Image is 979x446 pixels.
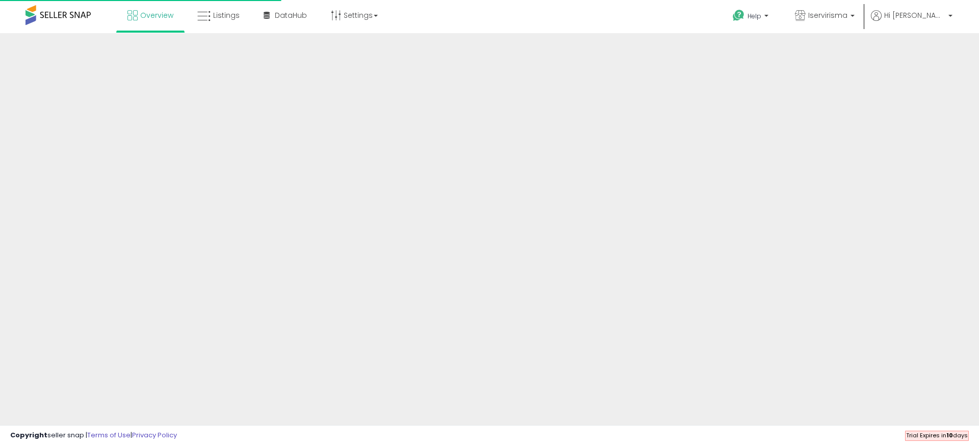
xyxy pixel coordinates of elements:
b: 10 [946,431,953,439]
span: Iservirisma [808,10,847,20]
a: Help [725,2,779,33]
a: Privacy Policy [132,430,177,440]
strong: Copyright [10,430,47,440]
span: Trial Expires in days [906,431,968,439]
div: seller snap | | [10,431,177,440]
span: Help [748,12,761,20]
span: DataHub [275,10,307,20]
a: Terms of Use [87,430,131,440]
a: Hi [PERSON_NAME] [871,10,952,33]
span: Overview [140,10,173,20]
span: Listings [213,10,240,20]
i: Get Help [732,9,745,22]
span: Hi [PERSON_NAME] [884,10,945,20]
